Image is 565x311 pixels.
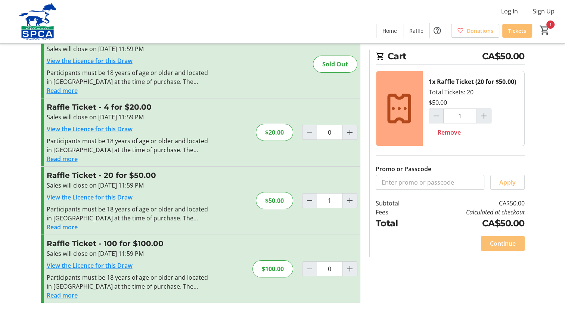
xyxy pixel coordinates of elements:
[47,44,210,53] div: Sales will close on [DATE] 11:59 PM
[376,164,431,173] label: Promo or Passcode
[47,68,210,86] div: Participants must be 18 years of age or older and located in [GEOGRAPHIC_DATA] at the time of pur...
[403,24,429,38] a: Raffle
[47,193,133,201] a: View the Licence for this Draw
[502,24,532,38] a: Tickets
[47,113,210,122] div: Sales will close on [DATE] 11:59 PM
[495,5,524,17] button: Log In
[482,50,525,63] span: CA$50.00
[47,249,210,258] div: Sales will close on [DATE] 11:59 PM
[490,175,525,190] button: Apply
[430,23,445,38] button: Help
[376,175,484,190] input: Enter promo or passcode
[47,181,210,190] div: Sales will close on [DATE] 11:59 PM
[47,223,78,232] button: Read more
[467,27,493,35] span: Donations
[47,261,133,270] a: View the Licence for this Draw
[409,27,423,35] span: Raffle
[533,7,555,16] span: Sign Up
[443,109,477,123] input: Raffle Ticket (20 for $50.00) Quantity
[47,238,210,249] h3: Raffle Ticket - 100 for $100.00
[501,7,518,16] span: Log In
[538,23,552,37] button: Cart
[382,27,397,35] span: Home
[47,273,210,291] div: Participants must be 18 years of age or older and located in [GEOGRAPHIC_DATA] at the time of pur...
[256,192,293,209] div: $50.00
[429,98,447,107] div: $50.00
[343,125,357,139] button: Increment by one
[429,77,516,86] div: 1x Raffle Ticket (20 for $50.00)
[4,3,71,40] img: Alberta SPCA's Logo
[47,101,210,113] h3: Raffle Ticket - 4 for $20.00
[302,194,317,208] button: Decrement by one
[252,260,293,277] div: $100.00
[47,291,78,300] button: Read more
[47,205,210,223] div: Participants must be 18 years of age or older and located in [GEOGRAPHIC_DATA] at the time of pur...
[499,178,516,187] span: Apply
[490,239,516,248] span: Continue
[423,71,524,146] div: Total Tickets: 20
[429,125,470,140] button: Remove
[481,236,525,251] button: Continue
[256,124,293,141] div: $20.00
[429,109,443,123] button: Decrement by one
[317,193,343,208] input: Raffle Ticket Quantity
[317,261,343,276] input: Raffle Ticket Quantity
[47,86,78,95] button: Read more
[376,24,403,38] a: Home
[438,128,461,137] span: Remove
[47,154,78,163] button: Read more
[376,199,419,208] td: Subtotal
[419,208,524,217] td: Calculated at checkout
[313,56,357,73] div: Sold Out
[343,194,357,208] button: Increment by one
[47,57,133,65] a: View the Licence for this Draw
[376,50,525,65] h2: Cart
[451,24,499,38] a: Donations
[343,262,357,276] button: Increment by one
[47,170,210,181] h3: Raffle Ticket - 20 for $50.00
[376,217,419,230] td: Total
[477,109,491,123] button: Increment by one
[419,217,524,230] td: CA$50.00
[508,27,526,35] span: Tickets
[376,208,419,217] td: Fees
[47,125,133,133] a: View the Licence for this Draw
[317,125,343,140] input: Raffle Ticket Quantity
[419,199,524,208] td: CA$50.00
[527,5,561,17] button: Sign Up
[47,136,210,154] div: Participants must be 18 years of age or older and located in [GEOGRAPHIC_DATA] at the time of pur...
